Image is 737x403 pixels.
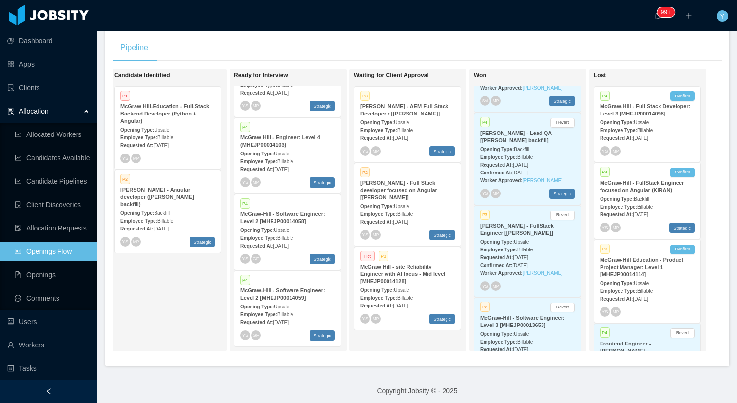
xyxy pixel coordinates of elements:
a: icon: line-chartCandidates Available [15,148,90,168]
span: Billable [637,128,653,133]
strong: Requested At: [120,226,153,231]
strong: Employee Type: [600,288,637,294]
span: Backfill [634,196,649,202]
strong: Requested At: [480,347,513,352]
span: Billable [277,312,293,317]
strong: [PERSON_NAME] - Angular developer ([PERSON_NAME] backfill) [120,187,194,207]
span: [DATE] [273,90,288,96]
strong: Requested At: [240,167,273,172]
strong: Requested At: [600,135,633,141]
span: MP [493,284,499,288]
span: Strategic [310,177,335,188]
span: Billable [397,128,413,133]
strong: McGraw-Hill - FullStack Engineer focused on Angular (KIRAN) [600,180,684,193]
button: Revert [550,118,575,128]
strong: [PERSON_NAME] - AEM Full Stack Developer r [[PERSON_NAME]] [360,103,448,116]
span: P3 [600,244,610,254]
span: Upsale [394,204,409,209]
button: Confirm [670,245,695,254]
div: Pipeline [113,34,156,61]
span: Strategic [669,223,695,233]
span: MP [613,309,619,314]
span: P4 [600,327,610,338]
span: YS [122,239,128,244]
span: P4 [600,91,610,101]
span: MP [373,149,379,153]
span: MP [613,225,619,230]
strong: Opening Type: [120,211,154,216]
strong: Confirmed At: [480,170,512,175]
a: icon: file-textOpenings [15,265,90,285]
strong: [PERSON_NAME] - Lead QA [[PERSON_NAME] backfill] [480,130,552,143]
span: [DATE] [153,143,168,148]
span: Backfill [514,147,529,152]
span: [DATE] [393,135,408,141]
button: Revert [670,328,695,338]
a: icon: file-searchClient Discoveries [15,195,90,214]
a: icon: line-chartAllocated Workers [15,125,90,144]
span: Billable [157,135,173,140]
span: Y [720,10,724,22]
span: [DATE] [633,296,648,302]
strong: Opening Type: [480,147,514,152]
h1: Ready for Interview [234,72,370,79]
span: MP [253,103,259,108]
span: P4 [240,275,250,285]
span: YS [242,332,248,338]
span: [DATE] [513,162,528,168]
i: icon: bell [654,12,661,19]
h1: Lost [594,72,730,79]
strong: Requested At: [480,162,513,168]
strong: Requested At: [240,243,273,249]
strong: Opening Type: [600,196,634,202]
span: [DATE] [153,226,168,231]
strong: Worker Approved: [480,270,523,276]
a: icon: idcardOpenings Flow [15,242,90,261]
span: [DATE] [512,263,527,268]
button: Revert [550,303,575,312]
strong: McGraw Hill - site Reliability Engineer with AI focus - Mid level [MHEJP00014128] [360,264,445,284]
span: SM [482,99,488,103]
strong: Employee Type: [360,128,397,133]
strong: McGraw-Hill - Full Stack Developer: Level 3 [MHEJP00014098] [600,103,690,116]
a: icon: line-chartCandidate Pipelines [15,172,90,191]
a: icon: robotUsers [7,312,90,331]
i: icon: plus [685,12,692,19]
span: [DATE] [513,347,528,352]
strong: Opening Type: [480,331,514,337]
span: Strategic [549,189,575,199]
strong: Requested At: [360,303,393,308]
strong: Confirmed At: [480,263,512,268]
span: P4 [480,117,490,127]
span: Upsale [274,228,289,233]
span: MP [493,99,499,103]
strong: Requested At: [360,135,393,141]
strong: Requested At: [600,212,633,217]
strong: McGraw-Hill - Software Engineer: Level 2 [MHEJP00014058] [240,211,325,224]
span: Strategic [310,101,335,111]
span: [DATE] [273,243,288,249]
button: Revert [550,211,575,220]
span: P3 [360,91,370,101]
span: Upsale [634,120,649,125]
strong: Opening Type: [480,239,514,245]
strong: [PERSON_NAME] - Full Stack developer focused on Angular [[PERSON_NAME]] [360,180,437,200]
strong: Employee Type: [480,154,517,160]
span: P4 [240,122,250,132]
span: Strategic [310,330,335,341]
strong: Opening Type: [240,228,274,233]
strong: McGraw-Hill Education - Product Project Manager: Level 1 [MHEJP00014114] [600,257,683,277]
strong: Opening Type: [600,120,634,125]
strong: Requested At: [240,90,273,96]
span: YS [601,309,608,314]
strong: Worker Approved: [480,178,523,183]
strong: Worker Approved: [480,85,523,91]
span: Upsale [274,151,289,156]
span: MP [373,316,379,321]
span: Strategic [429,146,455,156]
strong: [PERSON_NAME] - FullStack Engineer [[PERSON_NAME]] [480,223,554,236]
span: [DATE] [633,212,648,217]
span: Strategic [429,230,455,240]
span: Strategic [190,237,215,247]
span: Upsale [394,288,409,293]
